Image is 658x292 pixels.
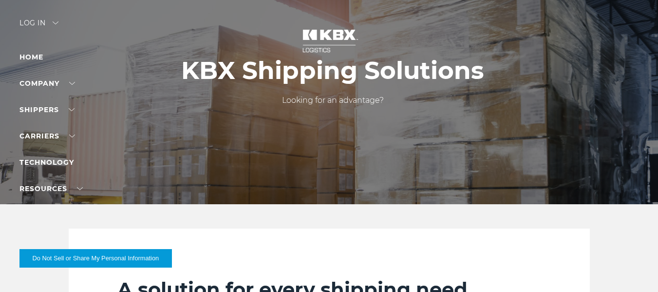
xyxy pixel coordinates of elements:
img: arrow [53,21,58,24]
a: Carriers [19,132,75,140]
button: Do Not Sell or Share My Personal Information [19,249,172,268]
img: kbx logo [293,19,366,62]
a: SHIPPERS [19,105,75,114]
div: Log in [19,19,58,34]
p: Looking for an advantage? [181,95,484,106]
h1: KBX Shipping Solutions [181,57,484,85]
a: Technology [19,158,74,167]
a: Home [19,53,43,61]
a: RESOURCES [19,184,83,193]
a: Company [19,79,75,88]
